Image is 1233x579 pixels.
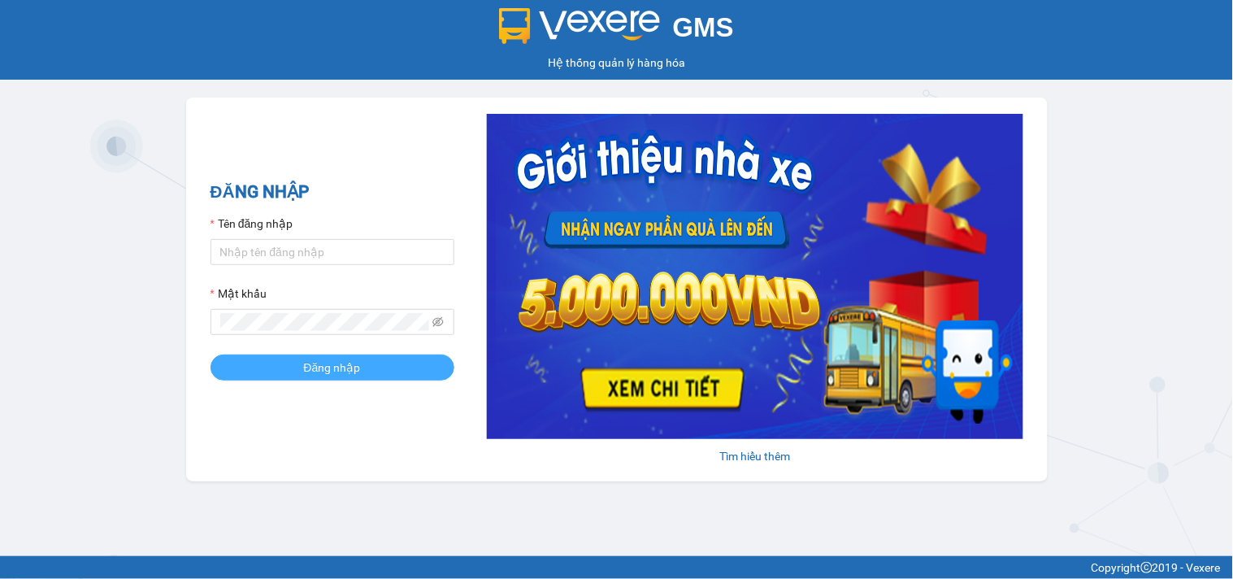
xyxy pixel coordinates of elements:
[304,359,361,377] span: Đăng nhập
[673,12,734,42] span: GMS
[4,54,1229,72] div: Hệ thống quản lý hàng hóa
[211,179,454,206] h2: ĐĂNG NHẬP
[1141,562,1153,573] span: copyright
[499,8,660,44] img: logo 2
[499,24,734,37] a: GMS
[220,313,430,331] input: Mật khẩu
[487,114,1023,439] img: banner-0
[211,285,267,303] label: Mật khẩu
[211,355,454,381] button: Đăng nhập
[211,215,293,233] label: Tên đăng nhập
[12,559,1221,577] div: Copyright 2019 - Vexere
[211,239,454,265] input: Tên đăng nhập
[432,316,444,328] span: eye-invisible
[487,447,1023,465] div: Tìm hiểu thêm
